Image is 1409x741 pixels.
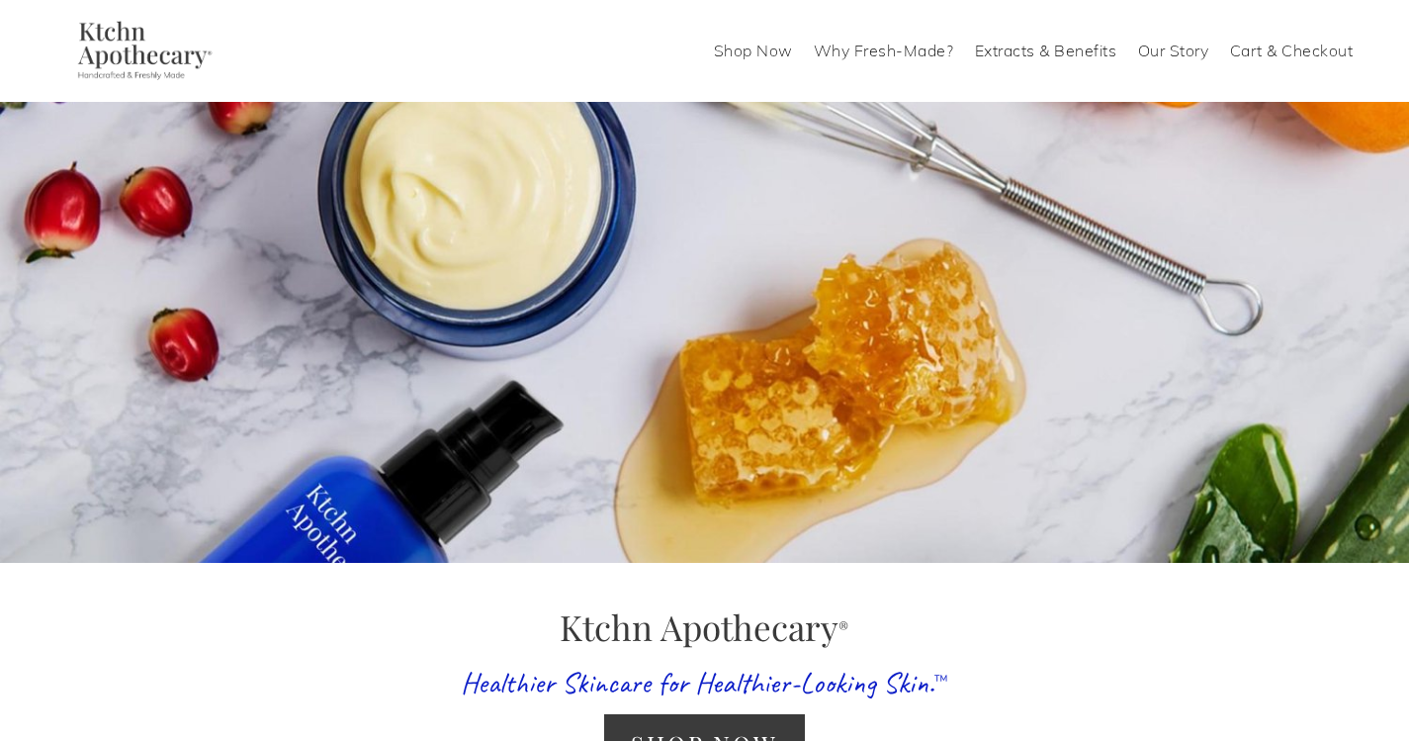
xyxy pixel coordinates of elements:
img: Ktchn Apothecary [56,21,225,80]
a: Shop Now [714,35,793,66]
span: Ktchn Apothecary [560,603,848,650]
a: Why Fresh-Made? [814,35,954,66]
a: Extracts & Benefits [975,35,1117,66]
sup: ® [838,617,848,637]
a: Our Story [1138,35,1209,66]
sup: ™ [934,670,948,690]
a: Cart & Checkout [1230,35,1354,66]
span: Healthier Skincare for Healthier-Looking Skin. [461,664,934,701]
